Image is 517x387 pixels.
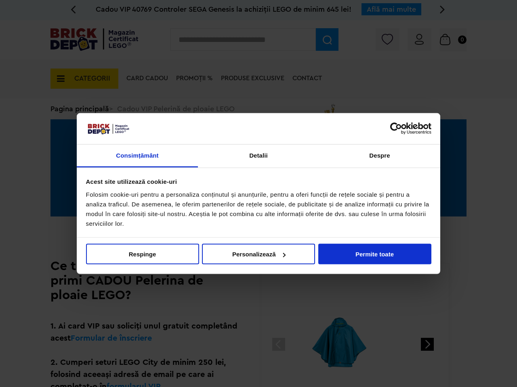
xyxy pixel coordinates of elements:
[86,122,130,135] img: siglă
[86,244,199,264] button: Respinge
[318,244,431,264] button: Permite toate
[202,244,315,264] button: Personalizează
[319,144,440,167] a: Despre
[86,177,431,187] div: Acest site utilizează cookie-uri
[86,189,431,228] div: Folosim cookie-uri pentru a personaliza conținutul și anunțurile, pentru a oferi funcții de rețel...
[198,144,319,167] a: Detalii
[361,123,431,135] a: Usercentrics Cookiebot - opens in a new window
[77,144,198,167] a: Consimțământ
